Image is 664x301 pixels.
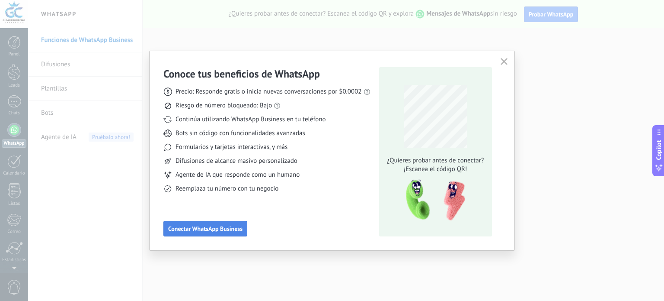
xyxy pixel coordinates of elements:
[384,165,486,174] span: ¡Escanea el código QR!
[176,129,305,138] span: Bots sin código con funcionalidades avanzadas
[176,157,297,165] span: Difusiones de alcance masivo personalizado
[176,101,272,110] span: Riesgo de número bloqueado: Bajo
[384,156,486,165] span: ¿Quieres probar antes de conectar?
[176,115,326,124] span: Continúa utilizando WhatsApp Business en tu teléfono
[176,171,300,179] span: Agente de IA que responde como un humano
[399,177,467,223] img: qr-pic-1x.png
[176,184,278,193] span: Reemplaza tu número con tu negocio
[163,221,247,236] button: Conectar WhatsApp Business
[176,87,362,96] span: Precio: Responde gratis o inicia nuevas conversaciones por $0.0002
[654,140,663,160] span: Copilot
[168,226,243,232] span: Conectar WhatsApp Business
[176,143,287,152] span: Formularios y tarjetas interactivas, y más
[163,67,320,81] h3: Conoce tus beneficios de WhatsApp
